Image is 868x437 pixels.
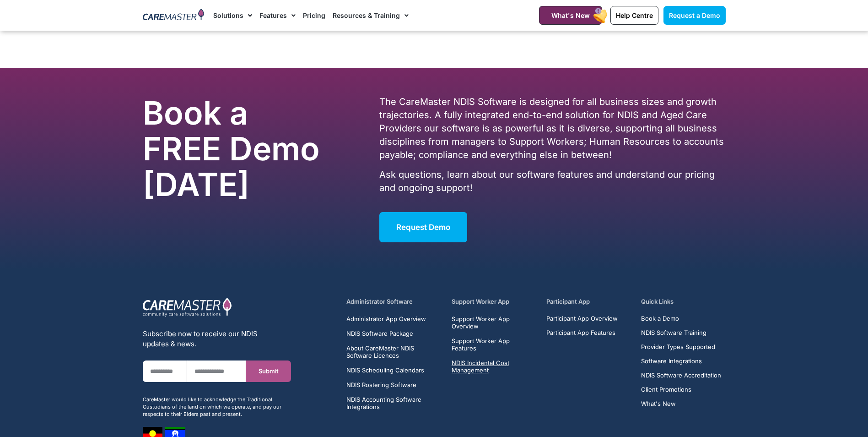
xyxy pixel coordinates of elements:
[641,386,721,393] a: Client Promotions
[641,329,706,336] span: NDIS Software Training
[346,396,441,410] a: NDIS Accounting Software Integrations
[546,315,618,322] a: Participant App Overview
[546,329,618,336] a: Participant App Features
[641,344,715,350] span: Provider Types Supported
[641,315,679,322] span: Book a Demo
[551,11,590,19] span: What's New
[546,297,631,306] h5: Participant App
[143,396,291,418] div: CareMaster would like to acknowledge the Traditional Custodians of the land on which we operate, ...
[379,95,725,162] p: The CareMaster NDIS Software is designed for all business sizes and growth trajectories. A fully ...
[379,168,725,195] p: Ask questions, learn about our software features and understand our pricing and ongoing support!
[641,315,721,322] a: Book a Demo
[143,297,232,317] img: CareMaster Logo Part
[246,361,291,382] button: Submit
[641,400,676,407] span: What's New
[346,344,441,359] a: About CareMaster NDIS Software Licences
[259,368,279,375] span: Submit
[641,372,721,379] a: NDIS Software Accreditation
[346,366,441,374] a: NDIS Scheduling Calendars
[346,366,424,374] span: NDIS Scheduling Calendars
[346,381,416,388] span: NDIS Rostering Software
[641,297,725,306] h5: Quick Links
[610,6,658,25] a: Help Centre
[346,315,441,322] a: Administrator App Overview
[143,95,332,202] h2: Book a FREE Demo [DATE]
[452,337,536,352] a: Support Worker App Features
[452,297,536,306] h5: Support Worker App
[641,329,721,336] a: NDIS Software Training
[546,329,615,336] span: Participant App Features
[539,6,602,25] a: What's New
[396,223,450,232] span: Request Demo
[641,358,702,365] span: Software Integrations
[452,315,536,330] a: Support Worker App Overview
[143,329,291,349] div: Subscribe now to receive our NDIS updates & news.
[641,344,721,350] a: Provider Types Supported
[346,297,441,306] h5: Administrator Software
[641,358,721,365] a: Software Integrations
[346,381,441,388] a: NDIS Rostering Software
[452,359,536,374] a: NDIS Incidental Cost Management
[663,6,726,25] a: Request a Demo
[143,361,291,391] form: New Form
[641,386,691,393] span: Client Promotions
[379,212,467,242] a: Request Demo
[669,11,720,19] span: Request a Demo
[346,330,441,337] a: NDIS Software Package
[346,330,413,337] span: NDIS Software Package
[143,9,205,22] img: CareMaster Logo
[641,400,721,407] a: What's New
[346,315,426,322] span: Administrator App Overview
[616,11,653,19] span: Help Centre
